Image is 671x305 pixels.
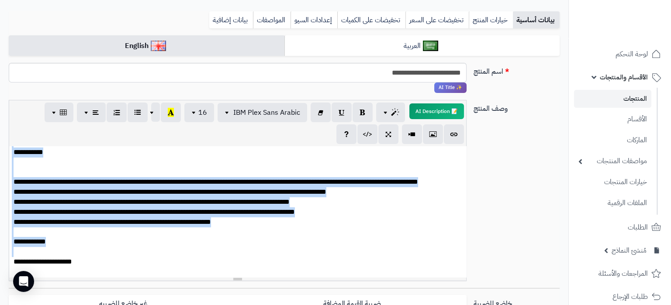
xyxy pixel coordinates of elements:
[616,48,648,60] span: لوحة التحكم
[405,11,469,29] a: تخفيضات على السعر
[628,221,648,233] span: الطلبات
[612,291,648,303] span: طلبات الإرجاع
[574,90,651,108] a: المنتجات
[409,103,464,119] button: 📝 AI Description
[9,35,284,57] a: English
[151,41,166,51] img: English
[284,35,560,57] a: العربية
[612,244,647,257] span: مُنشئ النماذج
[574,131,651,150] a: الماركات
[598,267,648,280] span: المراجعات والأسئلة
[574,194,651,212] a: الملفات الرقمية
[574,44,666,65] a: لوحة التحكم
[470,100,563,114] label: وصف المنتج
[574,152,651,171] a: مواصفات المنتجات
[574,217,666,238] a: الطلبات
[13,271,34,292] div: Open Intercom Messenger
[337,11,405,29] a: تخفيضات على الكميات
[469,11,513,29] a: خيارات المنتج
[253,11,291,29] a: المواصفات
[612,21,663,40] img: logo-2.png
[198,107,207,118] span: 16
[184,103,214,122] button: 16
[470,63,563,77] label: اسم المنتج
[574,263,666,284] a: المراجعات والأسئلة
[209,11,253,29] a: بيانات إضافية
[291,11,337,29] a: إعدادات السيو
[233,107,300,118] span: IBM Plex Sans Arabic
[600,71,648,83] span: الأقسام والمنتجات
[434,82,467,93] span: انقر لاستخدام رفيقك الذكي
[574,110,651,129] a: الأقسام
[218,103,307,122] button: IBM Plex Sans Arabic
[574,173,651,192] a: خيارات المنتجات
[513,11,560,29] a: بيانات أساسية
[423,41,438,51] img: العربية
